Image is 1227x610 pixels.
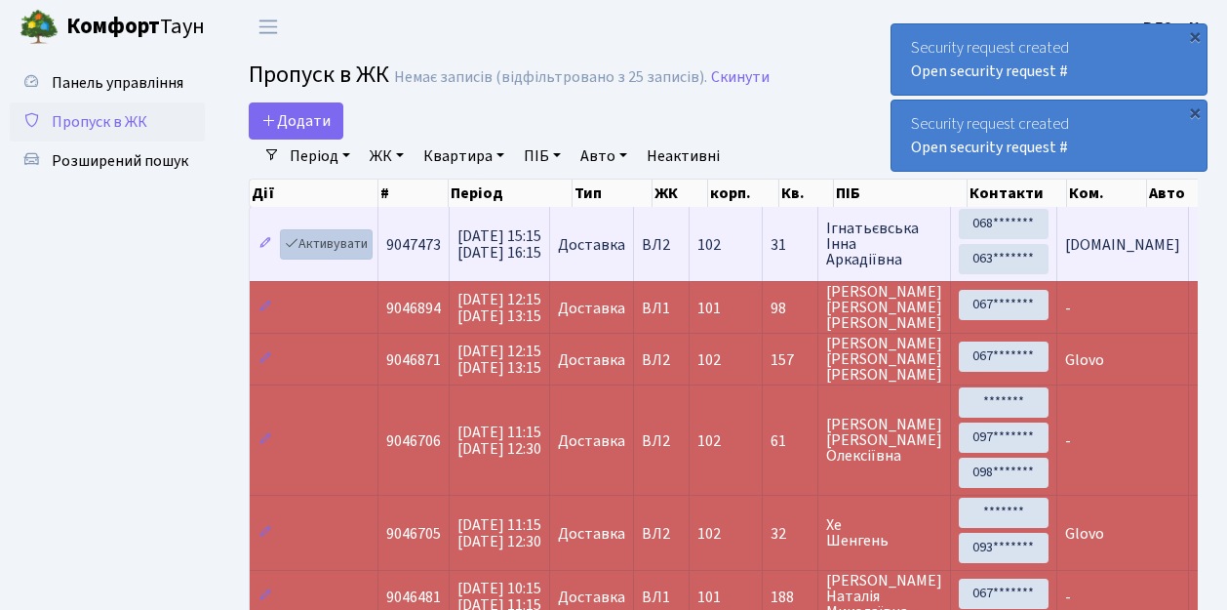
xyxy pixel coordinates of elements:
[457,422,541,460] span: [DATE] 11:15 [DATE] 12:30
[642,301,681,316] span: ВЛ1
[457,225,541,264] span: [DATE] 15:15 [DATE] 16:15
[10,142,205,181] a: Розширений пошук
[826,221,942,267] span: Ігнатьєвська Інна Аркадіївна
[911,61,1068,82] a: Open security request #
[66,11,205,44] span: Таун
[826,284,942,331] span: [PERSON_NAME] [PERSON_NAME] [PERSON_NAME]
[968,180,1067,207] th: Контакти
[378,180,449,207] th: #
[386,430,441,452] span: 9046706
[697,587,721,608] span: 101
[282,140,358,173] a: Період
[697,430,721,452] span: 102
[1147,180,1212,207] th: Авто
[558,352,625,368] span: Доставка
[386,234,441,256] span: 9047473
[1067,180,1147,207] th: Ком.
[1065,587,1071,608] span: -
[1185,26,1205,46] div: ×
[52,150,188,172] span: Розширений пошук
[386,523,441,545] span: 9046705
[386,298,441,319] span: 9046894
[394,68,707,87] div: Немає записів (відфільтровано з 25 записів).
[697,234,721,256] span: 102
[911,137,1068,158] a: Open security request #
[891,101,1207,171] div: Security request created
[52,111,147,133] span: Пропуск в ЖК
[249,58,389,92] span: Пропуск в ЖК
[771,433,810,449] span: 61
[20,8,59,47] img: logo.png
[1197,234,1203,256] span: -
[639,140,728,173] a: Неактивні
[1143,17,1204,38] b: ВЛ2 -. К.
[1065,430,1071,452] span: -
[386,349,441,371] span: 9046871
[826,336,942,383] span: [PERSON_NAME] [PERSON_NAME] [PERSON_NAME]
[250,180,378,207] th: Дії
[697,349,721,371] span: 102
[642,433,681,449] span: ВЛ2
[711,68,770,87] a: Скинути
[244,11,293,43] button: Переключити навігацію
[1065,349,1104,371] span: Glovo
[1065,298,1071,319] span: -
[10,102,205,142] a: Пропуск в ЖК
[642,237,681,253] span: ВЛ2
[771,590,810,605] span: 188
[891,24,1207,95] div: Security request created
[826,517,942,549] span: Хе Шенгень
[516,140,569,173] a: ПІБ
[771,237,810,253] span: 31
[573,180,653,207] th: Тип
[1197,430,1203,452] span: -
[653,180,708,207] th: ЖК
[386,587,441,608] span: 9046481
[249,102,343,140] a: Додати
[771,526,810,542] span: 32
[280,229,373,260] a: Активувати
[642,590,681,605] span: ВЛ1
[457,341,541,379] span: [DATE] 12:15 [DATE] 13:15
[558,301,625,316] span: Доставка
[834,180,968,207] th: ПІБ
[558,433,625,449] span: Доставка
[1065,234,1180,256] span: [DOMAIN_NAME]
[697,298,721,319] span: 101
[1143,16,1204,39] a: ВЛ2 -. К.
[558,590,625,605] span: Доставка
[457,514,541,552] span: [DATE] 11:15 [DATE] 12:30
[66,11,160,42] b: Комфорт
[708,180,779,207] th: корп.
[697,523,721,545] span: 102
[1197,523,1203,545] span: -
[457,289,541,327] span: [DATE] 12:15 [DATE] 13:15
[573,140,635,173] a: Авто
[558,237,625,253] span: Доставка
[826,417,942,464] span: [PERSON_NAME] [PERSON_NAME] Олексіївна
[1197,349,1203,371] span: -
[1197,298,1203,319] span: -
[1065,523,1104,545] span: Glovo
[1197,587,1203,608] span: -
[10,63,205,102] a: Панель управління
[642,526,681,542] span: ВЛ2
[642,352,681,368] span: ВЛ2
[779,180,834,207] th: Кв.
[261,110,331,132] span: Додати
[771,301,810,316] span: 98
[558,526,625,542] span: Доставка
[449,180,573,207] th: Період
[416,140,512,173] a: Квартира
[1185,102,1205,122] div: ×
[52,72,183,94] span: Панель управління
[771,352,810,368] span: 157
[362,140,412,173] a: ЖК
